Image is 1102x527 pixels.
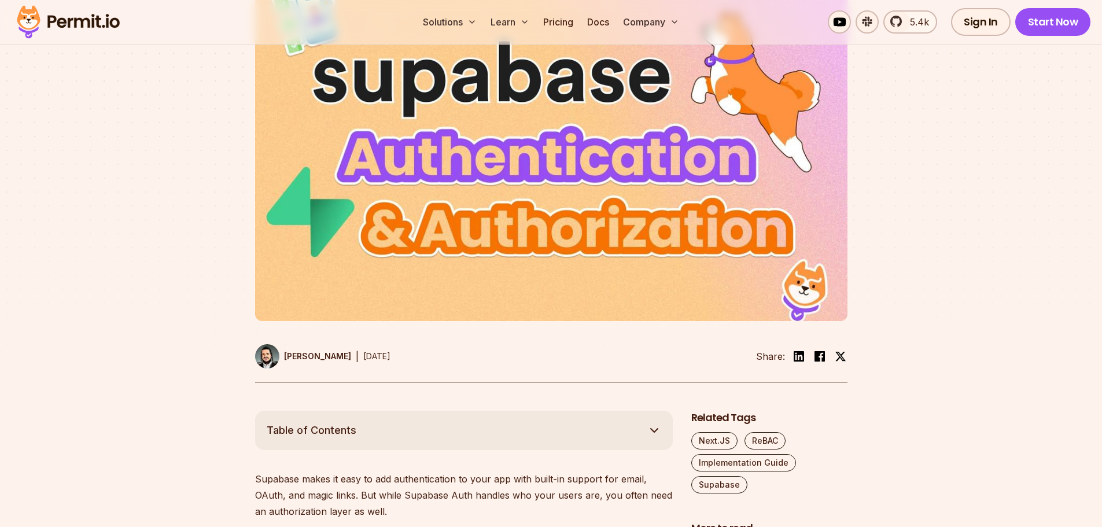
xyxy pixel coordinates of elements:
img: facebook [813,349,827,363]
a: Implementation Guide [691,454,796,471]
p: Supabase makes it easy to add authentication to your app with built-in support for email, OAuth, ... [255,471,673,519]
a: Sign In [951,8,1011,36]
a: ReBAC [745,432,786,449]
a: [PERSON_NAME] [255,344,351,368]
img: Gabriel L. Manor [255,344,279,368]
a: Pricing [539,10,578,34]
button: Learn [486,10,534,34]
button: Table of Contents [255,411,673,450]
a: 5.4k [883,10,937,34]
button: Solutions [418,10,481,34]
a: Docs [583,10,614,34]
li: Share: [756,349,785,363]
span: Table of Contents [267,422,356,438]
div: | [356,349,359,363]
a: Next.JS [691,432,738,449]
p: [PERSON_NAME] [284,351,351,362]
a: Supabase [691,476,747,493]
img: Permit logo [12,2,125,42]
button: Company [618,10,684,34]
img: linkedin [792,349,806,363]
a: Start Now [1015,8,1091,36]
time: [DATE] [363,351,390,361]
img: twitter [835,351,846,362]
h2: Related Tags [691,411,847,425]
span: 5.4k [903,15,929,29]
